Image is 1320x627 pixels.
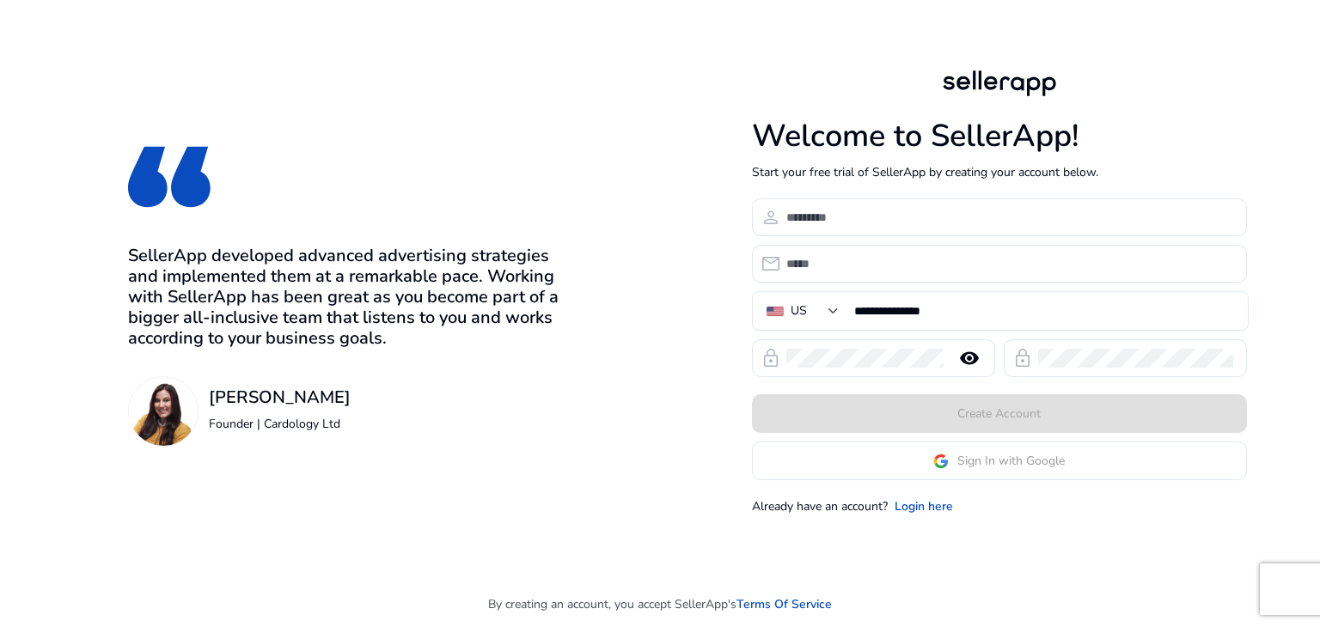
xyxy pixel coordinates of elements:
[761,207,781,228] span: person
[761,348,781,368] span: lock
[209,415,351,433] p: Founder | Cardology Ltd
[949,348,990,368] mat-icon: remove_red_eye
[736,595,832,613] a: Terms Of Service
[895,497,953,515] a: Login here
[1012,348,1033,368] span: lock
[209,387,351,408] h3: [PERSON_NAME]
[752,163,1247,181] p: Start your free trial of SellerApp by creating your account below.
[128,246,568,349] h3: SellerApp developed advanced advertising strategies and implemented them at a remarkable pace. Wo...
[761,253,781,274] span: email
[791,301,807,320] div: US
[752,497,888,515] p: Already have an account?
[752,118,1247,155] h1: Welcome to SellerApp!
